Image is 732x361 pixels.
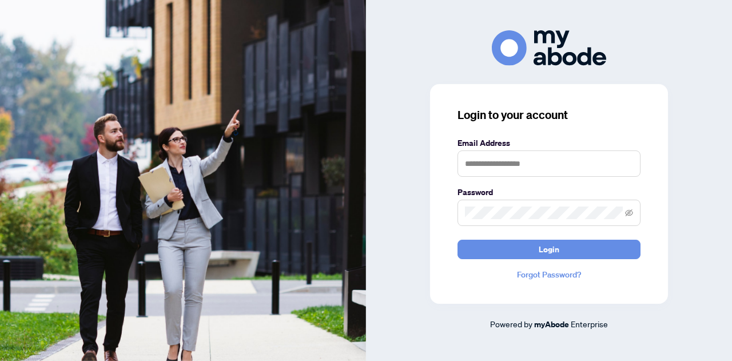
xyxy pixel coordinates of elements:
[571,319,608,329] span: Enterprise
[534,318,569,331] a: myAbode
[457,137,640,149] label: Email Address
[457,107,640,123] h3: Login to your account
[625,209,633,217] span: eye-invisible
[457,240,640,259] button: Login
[492,30,606,65] img: ma-logo
[490,319,532,329] span: Powered by
[539,240,559,259] span: Login
[457,268,640,281] a: Forgot Password?
[457,186,640,199] label: Password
